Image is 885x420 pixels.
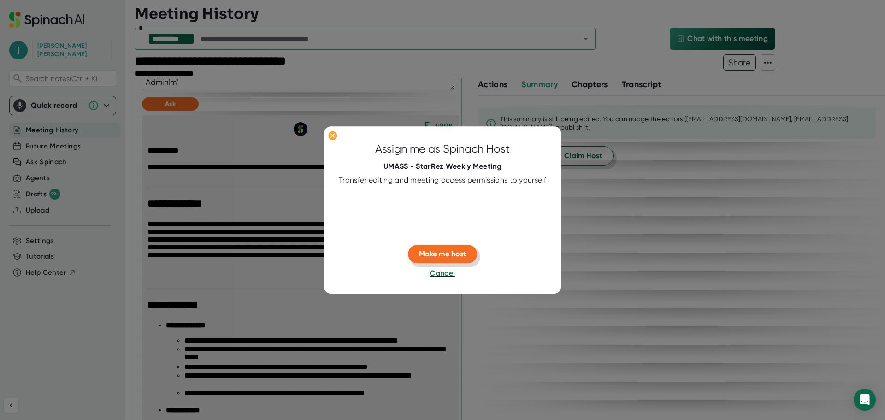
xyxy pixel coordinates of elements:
div: Open Intercom Messenger [854,389,876,411]
span: Cancel [430,269,455,278]
div: Transfer editing and meeting access permissions to yourself [339,176,546,185]
div: Assign me as Spinach Host [375,141,510,158]
span: Make me host [419,250,466,259]
div: UMASS - StarRez Weekly Meeting [383,162,501,172]
button: Cancel [430,268,455,279]
button: Make me host [408,245,477,264]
